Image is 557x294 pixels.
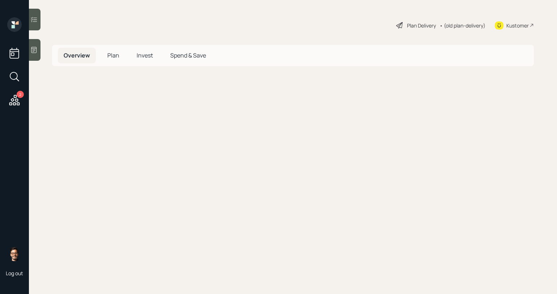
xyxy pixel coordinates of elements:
[506,22,529,29] div: Kustomer
[170,51,206,59] span: Spend & Save
[440,22,485,29] div: • (old plan-delivery)
[64,51,90,59] span: Overview
[107,51,119,59] span: Plan
[407,22,436,29] div: Plan Delivery
[7,247,22,261] img: sami-boghos-headshot.png
[17,91,24,98] div: 2
[137,51,153,59] span: Invest
[6,270,23,277] div: Log out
